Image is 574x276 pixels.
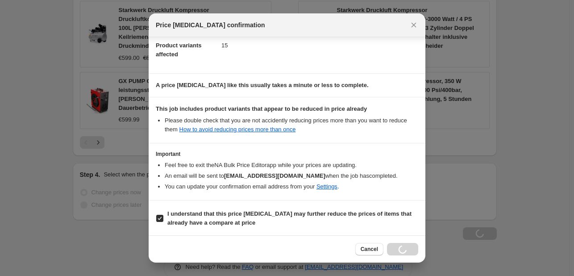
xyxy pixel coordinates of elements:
a: How to avoid reducing prices more than once [179,126,296,133]
span: Price [MEDICAL_DATA] confirmation [156,21,265,29]
b: [EMAIL_ADDRESS][DOMAIN_NAME] [224,172,325,179]
li: An email will be sent to when the job has completed . [165,171,418,180]
b: A price [MEDICAL_DATA] like this usually takes a minute or less to complete. [156,82,369,88]
dd: 15 [221,33,418,57]
li: Feel free to exit the NA Bulk Price Editor app while your prices are updating. [165,161,418,170]
span: Cancel [361,246,378,253]
button: Close [408,19,420,31]
b: I understand that this price [MEDICAL_DATA] may further reduce the prices of items that already h... [167,210,412,226]
li: You can update your confirmation email address from your . [165,182,418,191]
b: This job includes product variants that appear to be reduced in price already [156,105,367,112]
li: Please double check that you are not accidently reducing prices more than you want to reduce them [165,116,418,134]
h3: Important [156,151,418,158]
span: Product variants affected [156,42,202,58]
a: Settings [316,183,337,190]
button: Cancel [355,243,383,255]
